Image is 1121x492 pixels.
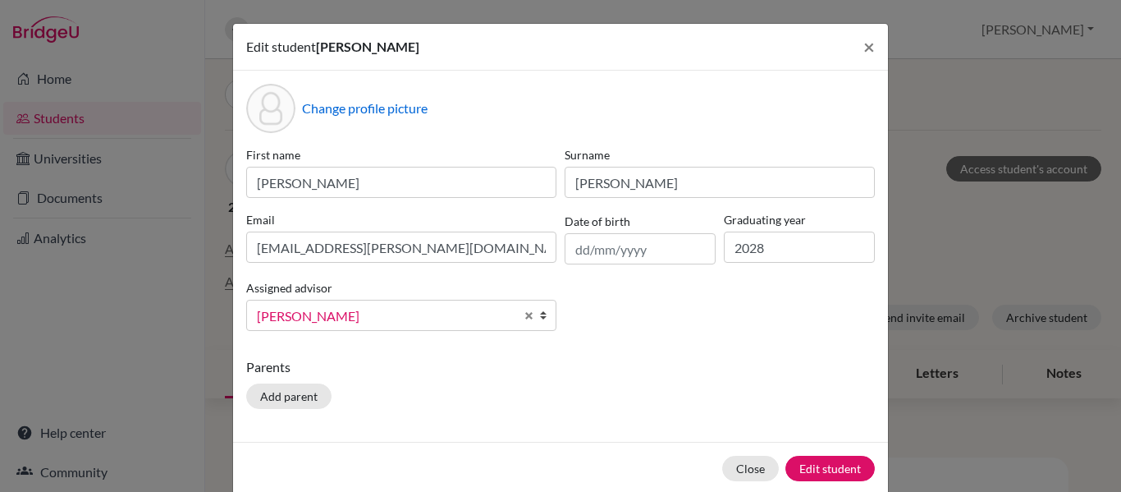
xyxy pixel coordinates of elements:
button: Close [722,456,779,481]
label: Surname [565,146,875,163]
label: First name [246,146,556,163]
span: [PERSON_NAME] [316,39,419,54]
p: Parents [246,357,875,377]
button: Add parent [246,384,332,409]
label: Assigned advisor [246,279,332,297]
span: Edit student [246,39,316,54]
div: Profile picture [246,84,295,133]
label: Email [246,211,556,228]
label: Graduating year [724,211,875,228]
span: [PERSON_NAME] [257,306,515,327]
input: dd/mm/yyyy [565,233,716,264]
label: Date of birth [565,213,630,230]
button: Close [850,24,888,70]
span: × [863,34,875,58]
button: Edit student [785,456,875,481]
